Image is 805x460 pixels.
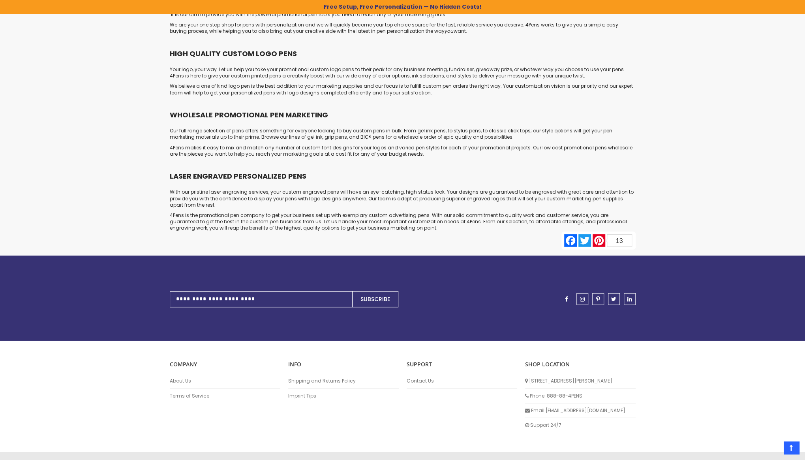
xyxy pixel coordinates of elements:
p: INFO [288,361,399,368]
a: pinterest [592,293,604,305]
a: Shipping and Returns Policy [288,378,399,384]
li: Support 24/7 [525,418,636,432]
a: About Us [170,378,280,384]
strong: LASER ENGRAVED PERSONALIZED PENS [170,171,306,181]
a: twitter [608,293,620,305]
a: Terms of Service [170,393,280,399]
p: We are your one stop shop for pens with personalization and we will quickly become your top choic... [170,22,636,34]
li: [STREET_ADDRESS][PERSON_NAME] [525,374,636,388]
p: Support [407,361,517,368]
a: Imprint Tips [288,393,399,399]
p: Our full range selection of pens offers something for everyone looking to buy custom pens in bulk... [170,128,636,140]
a: instagram [576,293,588,305]
p: Your logo, your way. Let us help you take your promotional custom logo pens to their peak for any... [170,66,636,79]
em: you [445,28,454,34]
iframe: Reseñas de Clientes en Google [740,439,805,460]
a: facebook [561,293,572,305]
span: instagram [580,296,585,302]
p: We believe a one of kind logo pen is the best addition to your marketing supplies and our focus i... [170,83,636,96]
a: Twitter [578,234,592,247]
strong: HIGH QUALITY CUSTOM LOGO PENS [170,49,297,58]
p: COMPANY [170,361,280,368]
p: With our pristine laser engraving services, your custom engraved pens will have an eye-catching, ... [170,189,636,208]
span: linkedin [627,296,632,302]
a: Contact Us [407,378,517,384]
strong: WHOLESALE PROMOTIONAL PEN MARKETING [170,110,328,120]
button: Subscribe [352,291,398,307]
span: Subscribe [360,295,390,303]
li: Phone: 888-88-4PENS [525,389,636,403]
span: facebook [565,296,568,302]
p: 4Pens is the promotional pen company to get your business set up with exemplary custom advertisin... [170,212,636,232]
a: Pinterest13 [592,234,633,247]
a: linkedin [624,293,636,305]
a: Facebook [563,234,578,247]
span: pinterest [596,296,600,302]
span: 13 [616,238,623,244]
p: 4Pens makes it easy to mix and match any number of custom font designs for your logos and varied ... [170,145,636,157]
p: SHOP LOCATION [525,361,636,368]
li: Email: [EMAIL_ADDRESS][DOMAIN_NAME] [525,403,636,418]
span: twitter [611,296,616,302]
